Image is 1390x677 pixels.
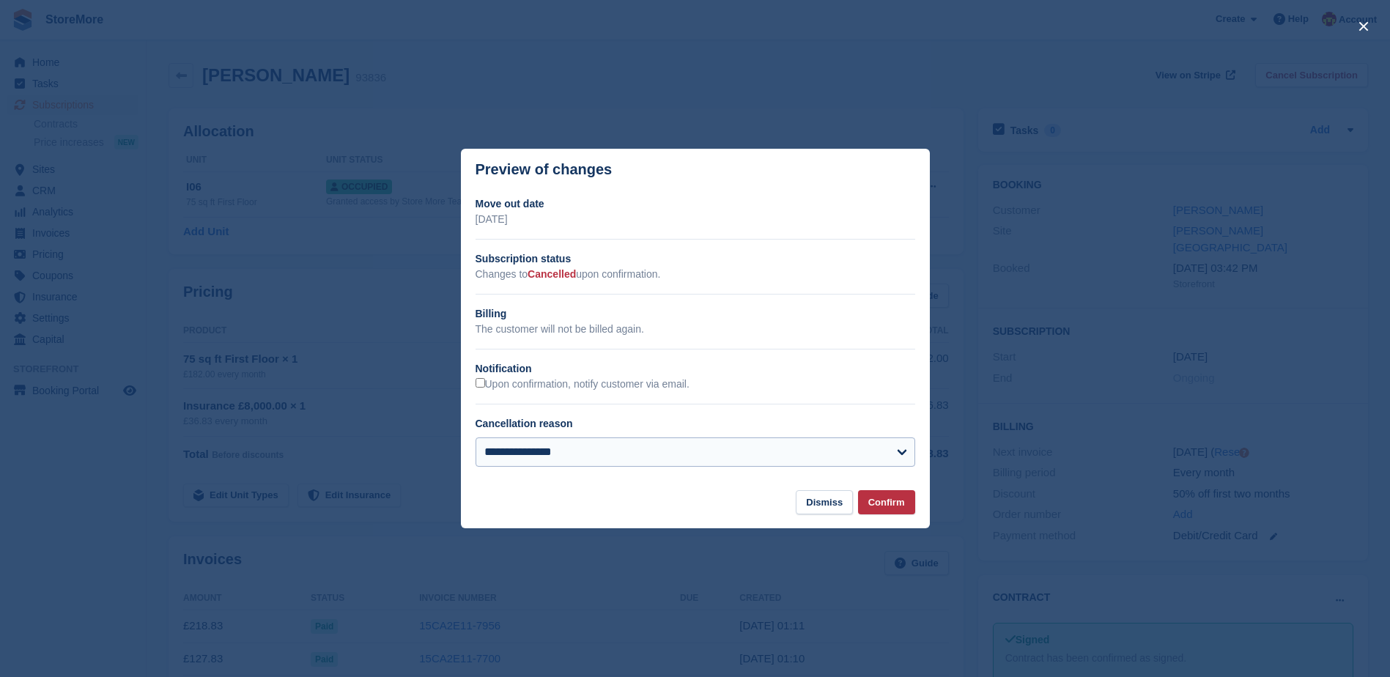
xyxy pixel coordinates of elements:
span: Cancelled [528,268,576,280]
h2: Billing [476,306,915,322]
p: [DATE] [476,212,915,227]
p: The customer will not be billed again. [476,322,915,337]
label: Upon confirmation, notify customer via email. [476,378,690,391]
input: Upon confirmation, notify customer via email. [476,378,485,388]
p: Preview of changes [476,161,613,178]
h2: Subscription status [476,251,915,267]
h2: Move out date [476,196,915,212]
p: Changes to upon confirmation. [476,267,915,282]
label: Cancellation reason [476,418,573,429]
button: Dismiss [796,490,853,514]
button: Confirm [858,490,915,514]
button: close [1352,15,1375,38]
h2: Notification [476,361,915,377]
